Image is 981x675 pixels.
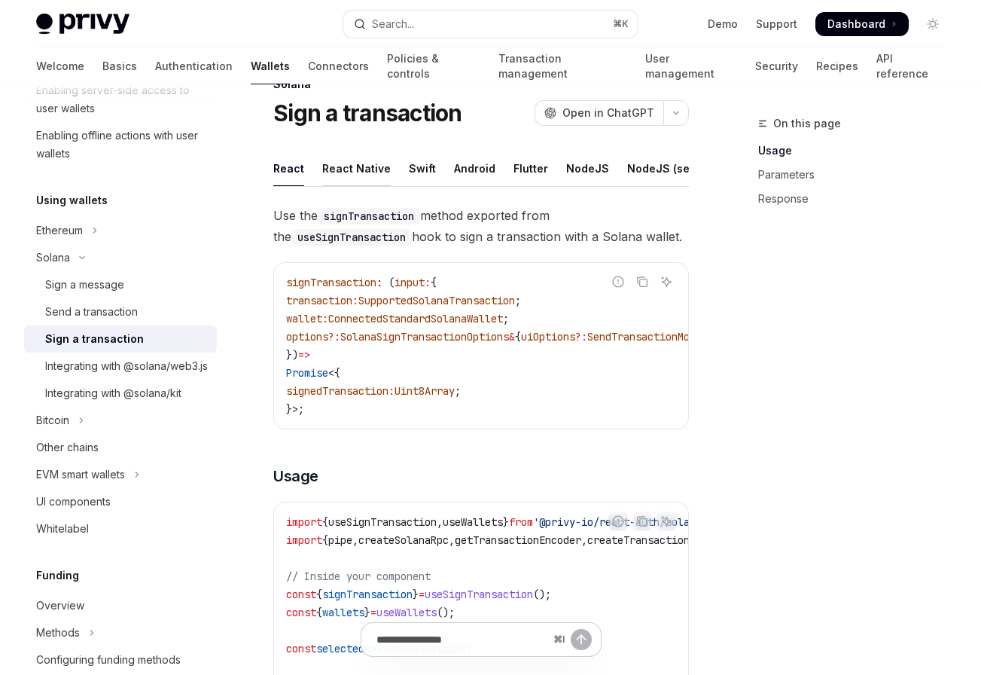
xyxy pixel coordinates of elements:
[24,298,217,325] a: Send a transaction
[24,461,217,488] button: Toggle EVM smart wallets section
[613,18,629,30] span: ⌘ K
[575,330,587,344] span: ?:
[36,493,111,511] div: UI components
[773,115,841,133] span: On this page
[431,276,437,289] span: {
[413,588,419,601] span: }
[24,122,217,167] a: Enabling offline actions with user wallets
[36,127,208,163] div: Enabling offline actions with user wallets
[376,623,547,656] input: Ask a question...
[372,15,414,33] div: Search...
[454,151,495,186] div: Android
[24,619,217,646] button: Toggle Methods section
[758,163,957,187] a: Parameters
[455,384,461,398] span: ;
[24,646,217,673] a: Configuring funding methods
[376,276,395,289] span: : (
[340,330,509,344] span: SolanaSignTransactionOptions
[515,294,521,307] span: ;
[627,151,744,186] div: NodeJS (server-auth)
[571,629,592,650] button: Send message
[419,588,425,601] span: =
[286,570,431,583] span: // Inside your component
[36,191,108,209] h5: Using wallets
[632,512,652,531] button: Copy the contents from the code block
[36,597,84,615] div: Overview
[24,217,217,244] button: Toggle Ethereum section
[36,466,125,484] div: EVM smart wallets
[36,48,84,84] a: Welcome
[581,533,587,547] span: ,
[449,533,455,547] span: ,
[286,384,388,398] span: signedTransaction
[498,48,628,84] a: Transaction management
[316,588,322,601] span: {
[273,99,462,127] h1: Sign a transaction
[533,515,708,529] span: '@privy-io/react-auth/solana'
[36,221,83,240] div: Ethereum
[36,14,129,35] img: light logo
[352,533,358,547] span: ,
[273,77,689,92] div: Solana
[443,515,503,529] span: useWallets
[286,312,322,325] span: wallet
[316,606,322,619] span: {
[45,384,181,402] div: Integrating with @solana/kit
[657,512,676,531] button: Ask AI
[24,592,217,619] a: Overview
[24,407,217,434] button: Toggle Bitcoin section
[645,48,737,84] a: User management
[815,12,909,36] a: Dashboard
[286,330,328,344] span: options
[755,48,798,84] a: Security
[921,12,945,36] button: Toggle dark mode
[503,515,509,529] span: }
[328,533,352,547] span: pipe
[24,434,217,461] a: Other chains
[286,348,298,362] span: })
[388,384,395,398] span: :
[455,533,581,547] span: getTransactionEncoder
[36,520,89,538] div: Whitelabel
[425,276,431,289] span: :
[286,515,322,529] span: import
[756,17,797,32] a: Support
[533,588,551,601] span: ();
[24,271,217,298] a: Sign a message
[36,651,181,669] div: Configuring funding methods
[286,588,316,601] span: const
[24,353,217,380] a: Integrating with @solana/web3.js
[587,533,732,547] span: createTransactionMessage
[509,515,533,529] span: from
[322,515,328,529] span: {
[45,330,144,348] div: Sign a transaction
[322,312,328,325] span: :
[36,567,79,585] h5: Funding
[827,17,885,32] span: Dashboard
[409,151,436,186] div: Swift
[45,357,208,375] div: Integrating with @solana/web3.js
[328,312,503,325] span: ConnectedStandardSolanaWallet
[251,48,290,84] a: Wallets
[376,606,437,619] span: useWallets
[437,515,443,529] span: ,
[587,330,762,344] span: SendTransactionModalUIOptions
[102,48,137,84] a: Basics
[286,533,322,547] span: import
[298,348,310,362] span: =>
[816,48,858,84] a: Recipes
[322,588,413,601] span: signTransaction
[328,515,437,529] span: useSignTransaction
[273,466,318,487] span: Usage
[513,151,548,186] div: Flutter
[308,48,369,84] a: Connectors
[608,272,628,292] button: Report incorrect code
[395,384,455,398] span: Uint8Array
[425,588,533,601] span: useSignTransaction
[503,312,509,325] span: ;
[155,48,233,84] a: Authentication
[521,330,575,344] span: uiOptions
[566,151,609,186] div: NodeJS
[286,606,316,619] span: const
[24,325,217,353] a: Sign a transaction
